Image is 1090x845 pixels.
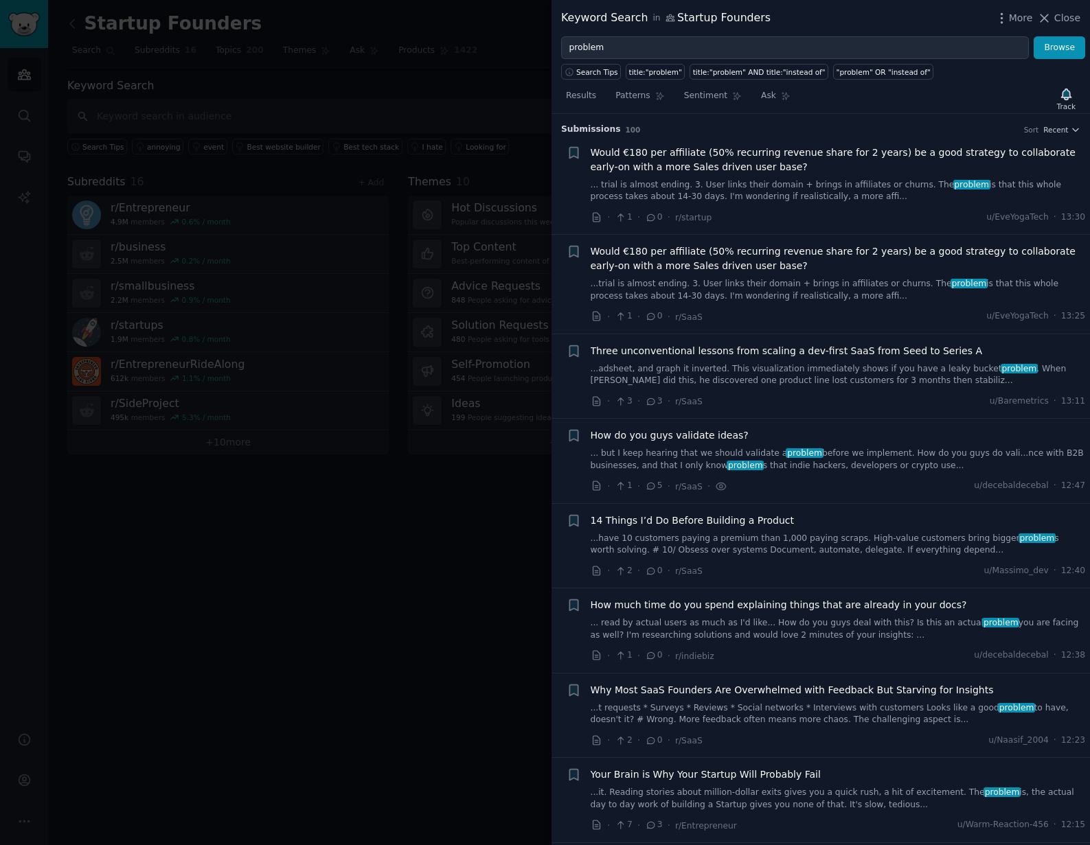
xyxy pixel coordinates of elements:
span: · [637,479,640,494]
span: u/decebaldecebal [974,480,1048,492]
span: 13:30 [1061,211,1085,224]
span: Your Brain is Why Your Startup Will Probably Fail [591,767,821,782]
a: Why Most SaaS Founders Are Overwhelmed with Feedback But Starving for Insights [591,683,994,697]
span: Search Tips [576,67,618,77]
span: 0 [645,211,662,224]
span: · [668,479,670,494]
span: problem [786,448,823,458]
span: Sentiment [684,90,727,102]
span: u/Massimo_dev [984,565,1049,577]
span: · [1054,649,1056,662]
a: ... but I keep hearing that we should validate aproblembefore we implement. How do you guys do va... [591,448,1086,472]
span: problem [984,787,1021,797]
span: r/SaaS [675,312,703,322]
span: · [668,649,670,663]
span: · [668,210,670,224]
span: problem [951,279,988,288]
a: 14 Things I’d Do Before Building a Product [591,513,794,528]
span: r/SaaS [675,482,703,491]
button: Track [1052,84,1080,113]
span: r/startup [675,213,712,222]
span: · [607,649,610,663]
a: Sentiment [679,85,747,113]
a: How do you guys validate ideas? [591,428,749,443]
span: More [1009,11,1033,25]
span: 12:23 [1061,734,1085,747]
span: r/SaaS [675,566,703,576]
a: Results [561,85,601,113]
span: u/EveYogaTech [986,211,1049,224]
span: u/EveYogaTech [986,310,1049,323]
span: 13:25 [1061,310,1085,323]
span: · [607,210,610,224]
span: u/decebaldecebal [974,649,1048,662]
span: · [668,733,670,748]
span: · [607,733,610,748]
div: Track [1057,102,1076,111]
span: 1 [615,310,632,323]
button: Recent [1043,125,1080,135]
span: · [668,564,670,578]
span: problem [727,461,764,470]
span: · [1054,819,1056,831]
span: 2 [615,734,632,747]
a: title:"problem" AND title:"instead of" [690,64,828,80]
span: 2 [615,565,632,577]
span: How much time do you spend explaining things that are already in your docs? [591,598,967,612]
span: problem [1019,533,1056,543]
a: Would €180 per affiliate (50% recurring revenue share for 2 years) be a good strategy to collabor... [591,146,1086,174]
button: Search Tips [561,64,621,80]
span: problem [998,703,1035,713]
span: · [607,479,610,494]
span: · [1054,734,1056,747]
a: Would €180 per affiliate (50% recurring revenue share for 2 years) be a good strategy to collabor... [591,244,1086,273]
span: Patterns [615,90,650,102]
span: Close [1054,11,1080,25]
span: 0 [645,310,662,323]
a: Ask [756,85,795,113]
a: ...trial is almost ending. 3. User links their domain + brings in affiliates or churns. Theproble... [591,278,1086,302]
span: 0 [645,565,662,577]
span: · [607,310,610,324]
span: Results [566,90,596,102]
span: · [1054,395,1056,408]
span: 3 [645,819,662,831]
span: 12:40 [1061,565,1085,577]
span: · [1054,565,1056,577]
span: 1 [615,649,632,662]
a: "problem" OR "instead of" [833,64,933,80]
div: title:"problem" AND title:"instead of" [693,67,826,77]
span: 1 [615,480,632,492]
span: · [637,818,640,833]
span: · [637,310,640,324]
span: · [637,394,640,408]
span: 5 [645,480,662,492]
span: u/Naasif_2004 [988,734,1048,747]
span: problem [982,618,1019,627]
a: ...have 10 customers paying a premium than 1,000 paying scraps. High-value customers bring bigger... [591,533,1086,557]
input: Try a keyword related to your business [561,36,1029,60]
span: 13:11 [1061,395,1085,408]
span: · [668,818,670,833]
a: ... read by actual users as much as I'd like... How do you guys deal with this? Is this an actual... [591,617,1086,641]
span: 12:15 [1061,819,1085,831]
span: 0 [645,734,662,747]
span: Submission s [561,124,621,136]
span: Recent [1043,125,1068,135]
span: · [1054,480,1056,492]
span: Three unconventional lessons from scaling a dev-first SaaS from Seed to Series A [591,344,983,358]
span: · [1054,310,1056,323]
span: 100 [626,126,641,134]
span: Ask [761,90,776,102]
span: 0 [645,649,662,662]
span: r/SaaS [675,736,703,745]
button: More [995,11,1033,25]
a: title:"problem" [626,64,685,80]
span: r/SaaS [675,397,703,406]
span: u/Baremetrics [990,395,1049,408]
